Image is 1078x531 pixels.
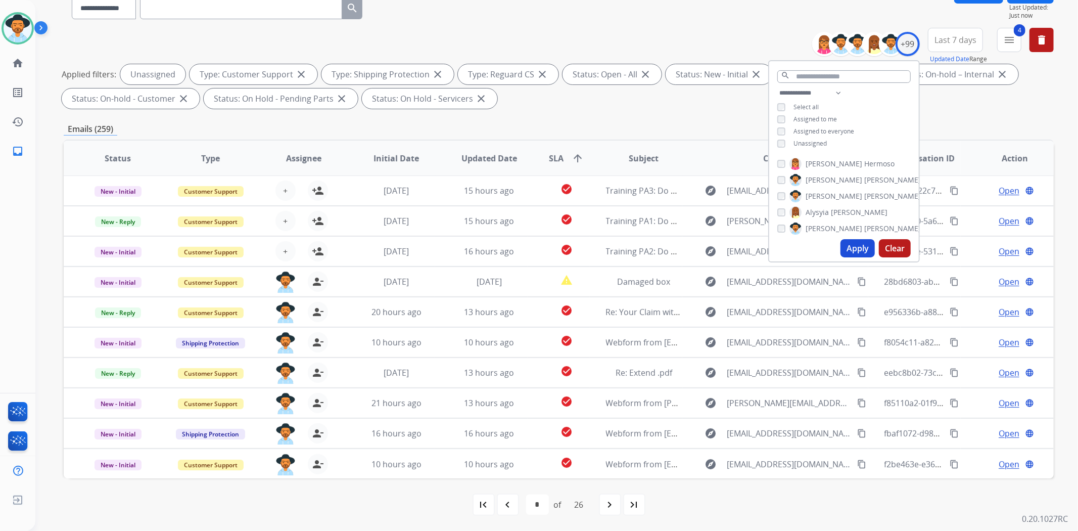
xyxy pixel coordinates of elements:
[831,207,887,217] span: [PERSON_NAME]
[560,244,573,256] mat-icon: check_circle
[887,64,1018,84] div: Status: On-hold – Internal
[105,152,131,164] span: Status
[727,215,851,227] span: [PERSON_NAME][EMAIL_ADDRESS][DOMAIN_NAME]
[950,186,959,195] mat-icon: content_copy
[606,428,835,439] span: Webform from [EMAIL_ADDRESS][DOMAIN_NAME] on [DATE]
[666,64,772,84] div: Status: New - Initial
[950,216,959,226] mat-icon: content_copy
[560,183,573,195] mat-icon: check_circle
[312,367,324,379] mat-icon: person_remove
[464,459,514,470] span: 10 hours ago
[727,427,851,439] span: [EMAIL_ADDRESS][DOMAIN_NAME]
[178,186,244,197] span: Customer Support
[999,185,1019,197] span: Open
[999,245,1019,257] span: Open
[884,276,1040,287] span: 28bd6803-ab0c-4cfb-9d17-ebcae198dc8b
[371,397,421,409] span: 21 hours ago
[275,272,296,293] img: agent-avatar
[464,397,514,409] span: 13 hours ago
[1025,460,1034,469] mat-icon: language
[864,159,895,169] span: Hermoso
[560,426,573,438] mat-icon: check_circle
[727,397,851,409] span: [PERSON_NAME][EMAIL_ADDRESS][DOMAIN_NAME]
[793,139,827,148] span: Unassigned
[95,399,142,409] span: New - Initial
[572,152,584,164] mat-icon: arrow_upward
[999,458,1019,470] span: Open
[275,393,296,414] img: agent-avatar
[950,338,959,347] mat-icon: content_copy
[750,68,762,80] mat-icon: close
[629,152,659,164] span: Subject
[999,276,1019,288] span: Open
[930,55,969,63] button: Updated Date
[1025,216,1034,226] mat-icon: language
[464,215,514,227] span: 15 hours ago
[475,93,487,105] mat-icon: close
[1025,399,1034,408] mat-icon: language
[275,363,296,384] img: agent-avatar
[606,246,782,257] span: Training PA2: Do Not Assign ([PERSON_NAME])
[857,368,866,377] mat-icon: content_copy
[384,185,409,196] span: [DATE]
[384,246,409,257] span: [DATE]
[312,215,324,227] mat-icon: person_add
[864,191,921,201] span: [PERSON_NAME]
[1022,513,1068,525] p: 0.20.1027RC
[705,458,717,470] mat-icon: explore
[464,246,514,257] span: 16 hours ago
[312,336,324,348] mat-icon: person_remove
[312,397,324,409] mat-icon: person_remove
[312,427,324,439] mat-icon: person_remove
[560,457,573,469] mat-icon: check_circle
[999,367,1019,379] span: Open
[930,55,987,63] span: Range
[275,181,296,201] button: +
[64,123,117,136] p: Emails (259)
[275,211,296,231] button: +
[177,93,190,105] mat-icon: close
[950,460,959,469] mat-icon: content_copy
[727,306,851,318] span: [EMAIL_ADDRESS][DOMAIN_NAME]
[857,277,866,286] mat-icon: content_copy
[120,64,185,84] div: Unassigned
[705,367,717,379] mat-icon: explore
[336,93,348,105] mat-icon: close
[604,499,616,511] mat-icon: navigate_next
[190,64,317,84] div: Type: Customer Support
[996,68,1008,80] mat-icon: close
[864,224,921,234] span: [PERSON_NAME]
[4,14,32,42] img: avatar
[999,215,1019,227] span: Open
[346,2,358,14] mat-icon: search
[295,68,307,80] mat-icon: close
[628,499,640,511] mat-icon: last_page
[549,152,564,164] span: SLA
[934,38,976,42] span: Last 7 days
[1009,4,1054,12] span: Last Updated:
[464,337,514,348] span: 10 hours ago
[727,336,851,348] span: [EMAIL_ADDRESS][DOMAIN_NAME]
[62,68,116,80] p: Applied filters:
[1025,338,1034,347] mat-icon: language
[950,247,959,256] mat-icon: content_copy
[1014,24,1025,36] span: 4
[362,88,497,109] div: Status: On Hold - Servicers
[12,145,24,157] mat-icon: inbox
[286,152,321,164] span: Assignee
[806,191,862,201] span: [PERSON_NAME]
[95,368,141,379] span: New - Reply
[896,32,920,56] div: +99
[763,152,803,164] span: Customer
[178,247,244,257] span: Customer Support
[606,185,782,196] span: Training PA3: Do Not Assign ([PERSON_NAME])
[806,207,829,217] span: Alysyia
[178,399,244,409] span: Customer Support
[95,338,142,348] span: New - Initial
[12,57,24,69] mat-icon: home
[705,215,717,227] mat-icon: explore
[567,495,592,515] div: 26
[12,116,24,128] mat-icon: history
[806,159,862,169] span: [PERSON_NAME]
[781,71,790,80] mat-icon: search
